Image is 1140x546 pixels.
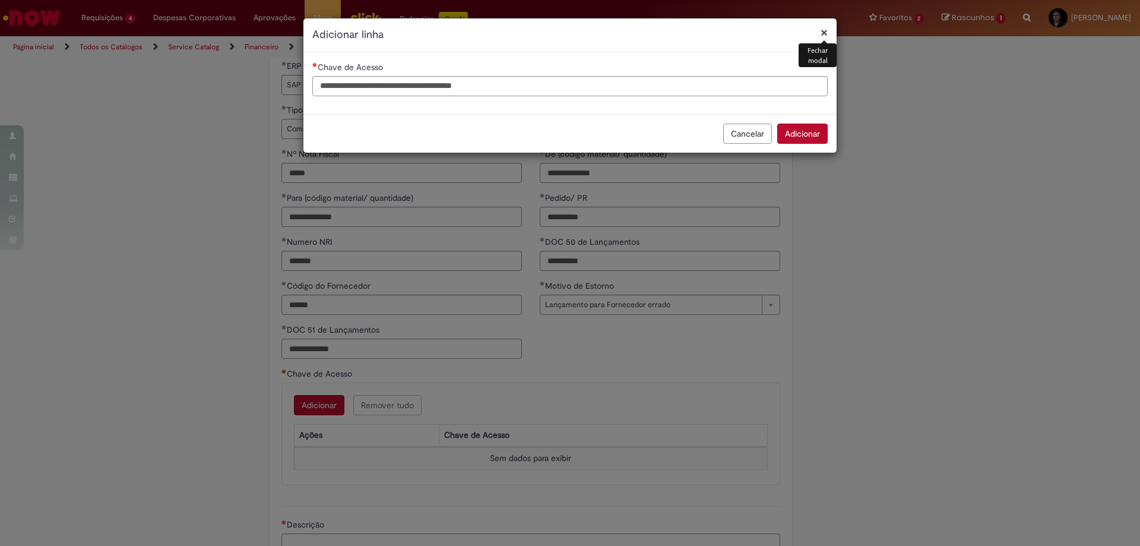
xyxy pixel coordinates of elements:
input: Chave de Acesso [312,76,828,96]
div: Fechar modal [799,43,837,67]
span: Chave de Acesso [318,62,385,72]
button: Fechar modal [821,26,828,39]
button: Adicionar [777,124,828,144]
h2: Adicionar linha [312,27,828,43]
button: Cancelar [723,124,772,144]
span: Necessários [312,62,318,67]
